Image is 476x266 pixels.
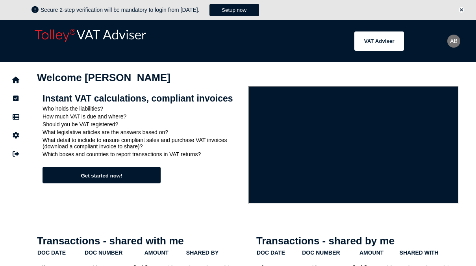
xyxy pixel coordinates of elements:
div: Amount [359,249,383,256]
h2: Instant VAT calculations, compliant invoices [43,93,243,104]
div: Profile settings [447,35,460,48]
div: doc number [85,249,144,256]
button: Setup now [209,4,259,16]
div: doc date [37,249,66,256]
iframe: VAT Adviser intro [248,86,459,204]
div: doc number [302,249,340,256]
div: shared by [186,249,238,256]
div: doc number [85,249,122,256]
div: shared by [186,249,219,256]
div: doc date [257,249,301,256]
div: app logo [31,26,150,56]
div: Secure 2-step verification will be mandatory to login from [DATE]. [41,7,207,13]
div: doc number [302,249,359,256]
button: Get started now! [43,167,161,183]
p: Who holds the liabilities? [43,105,243,112]
div: Amount [144,249,185,256]
div: shared with [400,249,439,256]
button: Manage settings [7,127,24,144]
div: shared with [400,249,457,256]
button: Shows a dropdown of VAT Advisor options [354,31,404,51]
p: What detail to include to ensure compliant sales and purchase VAT invoices (download a compliant ... [43,137,243,150]
div: Amount [359,249,399,256]
p: Should you be VAT registered? [43,121,243,127]
menu: navigate products [154,31,404,51]
button: Home [7,72,24,88]
button: Sign out [7,146,24,162]
h1: Transactions - shared by me [256,235,459,247]
h1: Welcome [PERSON_NAME] [37,72,459,84]
button: Hide message [459,7,464,13]
div: doc date [257,249,285,256]
div: doc date [37,249,84,256]
p: What legislative articles are the answers based on? [43,129,243,135]
p: Which boxes and countries to report transactions in VAT returns? [43,151,243,157]
button: Tasks [7,90,24,107]
button: Data manager [7,109,24,125]
p: How much VAT is due and where? [43,113,243,120]
div: Amount [144,249,169,256]
h1: Transactions - shared with me [37,235,239,247]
